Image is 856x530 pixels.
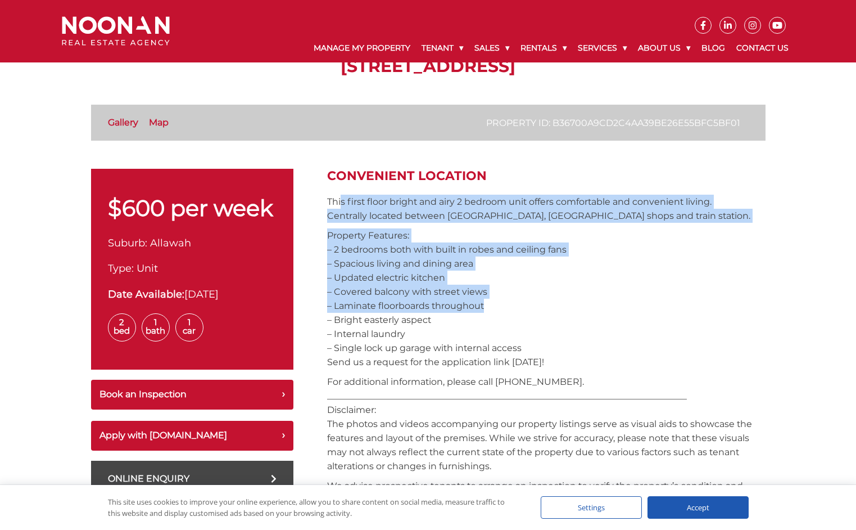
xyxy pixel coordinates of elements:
div: [DATE] [108,287,277,302]
img: Noonan Real Estate Agency [62,16,170,46]
div: Settings [541,496,642,519]
a: Gallery [108,117,138,128]
p: We advise prospective tenants to arrange an inspection to verify the property’s condition and sui... [327,479,766,521]
button: Apply with [DOMAIN_NAME] [91,421,293,451]
a: Manage My Property [308,34,416,62]
a: About Us [632,34,696,62]
a: Sales [469,34,515,62]
p: Property Features: – 2 bedrooms both with built in robes and ceiling fans – Spacious living and d... [327,228,766,369]
span: 1 Car [175,313,203,342]
button: Book an Inspection [91,380,293,410]
a: Map [149,117,169,128]
div: Accept [647,496,749,519]
p: Property ID: b36700a9cd2c4aa39be26e55bfc5bf01 [486,116,740,130]
h1: [STREET_ADDRESS] [91,56,766,77]
a: Blog [696,34,731,62]
a: Tenant [416,34,469,62]
p: $600 per week [108,197,277,219]
span: 2 Bed [108,313,136,342]
span: Type: [108,262,134,275]
span: 1 Bath [142,313,170,342]
a: Rentals [515,34,572,62]
div: This site uses cookies to improve your online experience, allow you to share content on social me... [108,496,518,519]
span: Unit [137,262,158,275]
strong: Date Available: [108,288,184,300]
span: Allawah [150,237,191,249]
a: Services [572,34,632,62]
h2: Convenient Location [327,169,766,183]
p: This first floor bright and airy 2 bedroom unit offers comfortable and convenient living. Central... [327,195,766,223]
p: For additional information, please call [PHONE_NUMBER]. _________________________________________... [327,375,766,473]
span: Suburb: [108,237,147,249]
a: Online Enquiry [91,461,293,497]
a: Contact Us [731,34,794,62]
